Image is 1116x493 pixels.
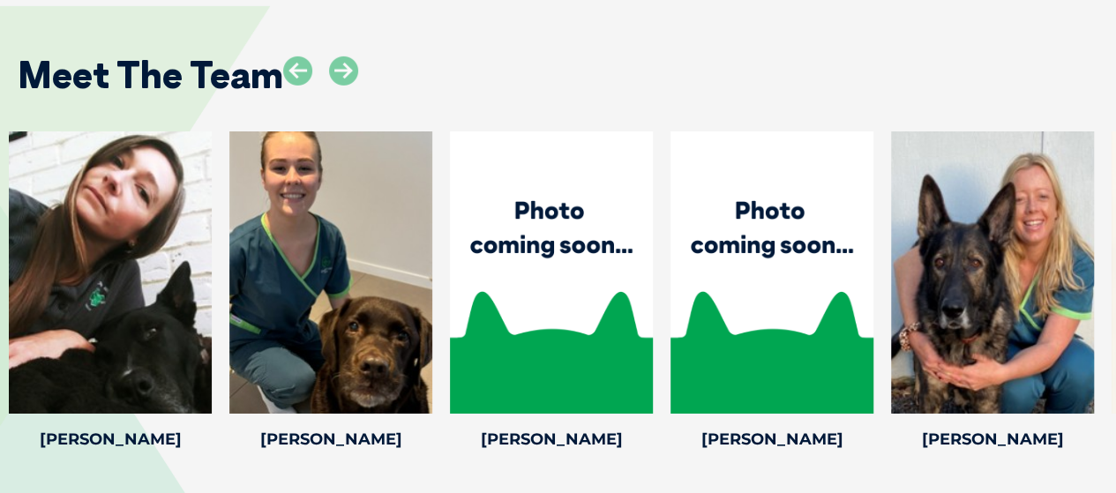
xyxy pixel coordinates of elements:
h4: [PERSON_NAME] [891,431,1094,447]
h4: [PERSON_NAME] [450,431,653,447]
h4: [PERSON_NAME] [670,431,873,447]
h4: [PERSON_NAME] [229,431,432,447]
h4: [PERSON_NAME] [9,431,212,447]
h2: Meet The Team [18,56,283,93]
